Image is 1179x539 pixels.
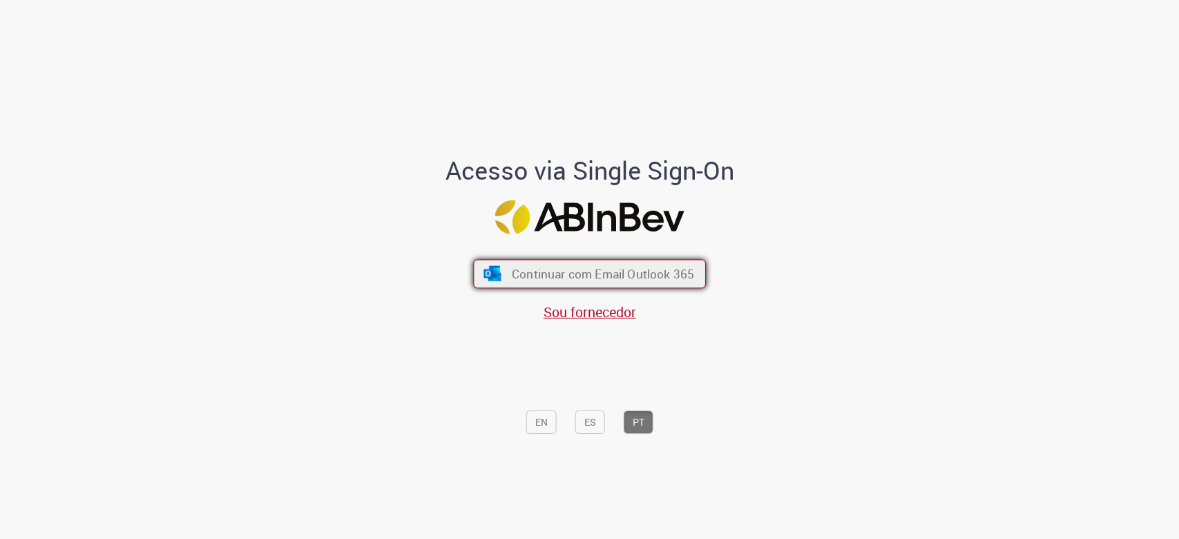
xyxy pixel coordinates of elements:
h1: Acesso via Single Sign-On [398,156,781,184]
button: ES [575,410,605,434]
button: EN [526,410,557,434]
a: Sou fornecedor [544,303,636,321]
button: PT [624,410,653,434]
img: Logo ABInBev [495,200,684,234]
img: ícone Azure/Microsoft 360 [482,266,502,281]
button: ícone Azure/Microsoft 360 Continuar com Email Outlook 365 [473,259,706,288]
span: Continuar com Email Outlook 365 [512,265,694,281]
